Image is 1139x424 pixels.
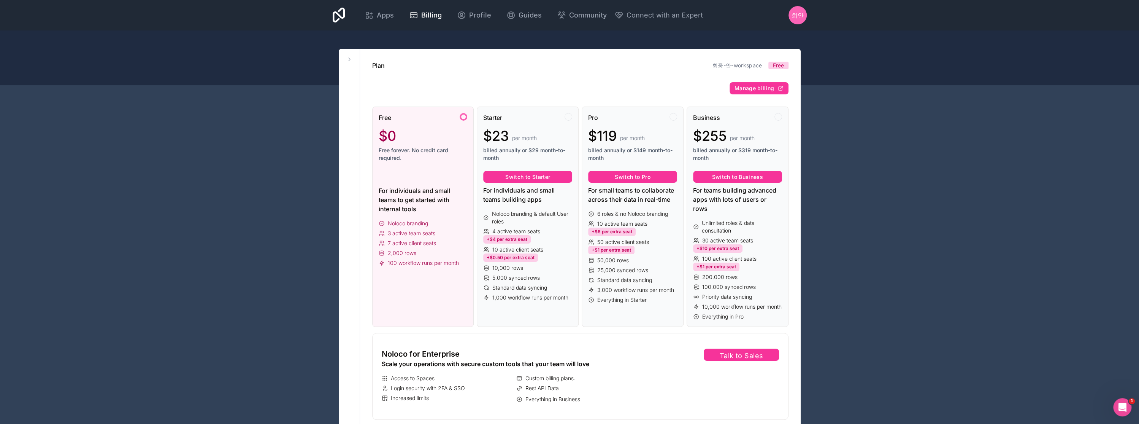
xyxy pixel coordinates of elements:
[492,228,540,235] span: 4 active team seats
[597,257,629,264] span: 50,000 rows
[492,246,543,253] span: 10 active client seats
[597,276,652,284] span: Standard data syncing
[597,266,648,274] span: 25,000 synced rows
[379,113,391,122] span: Free
[693,244,742,253] div: +$10 per extra seat
[693,113,720,122] span: Business
[382,349,460,359] span: Noloco for Enterprise
[702,313,744,320] span: Everything in Pro
[792,11,804,20] span: 희안
[693,186,782,213] div: For teams building advanced apps with lots of users or rows
[569,10,607,21] span: Community
[483,186,572,204] div: For individuals and small teams building apps
[483,113,502,122] span: Starter
[492,284,547,292] span: Standard data syncing
[519,10,542,21] span: Guides
[451,7,497,24] a: Profile
[379,186,468,214] div: For individuals and small teams to get started with internal tools
[693,147,782,162] span: billed annually or $319 month-to-month
[614,10,703,21] button: Connect with an Expert
[702,255,757,263] span: 100 active client seats
[588,246,635,254] div: +$1 per extra seat
[359,7,400,24] a: Apps
[551,7,613,24] a: Community
[627,10,703,21] span: Connect with an Expert
[588,113,598,122] span: Pro
[702,273,738,281] span: 200,000 rows
[702,237,753,244] span: 30 active team seats
[525,375,575,382] span: Custom billing plans.
[597,296,647,304] span: Everything in Starter
[1129,398,1135,404] span: 1
[388,230,435,237] span: 3 active team seats
[388,220,428,227] span: Noloco branding
[492,274,540,282] span: 5,000 synced rows
[730,134,755,142] span: per month
[525,395,580,403] span: Everything in Business
[388,249,416,257] span: 2,000 rows
[512,134,537,142] span: per month
[730,82,788,94] button: Manage billing
[379,147,468,162] span: Free forever. No credit card required.
[483,147,572,162] span: billed annually or $29 month-to-month
[391,384,465,392] span: Login security with 2FA & SSO
[734,85,774,92] span: Manage billing
[702,219,782,234] span: Unlimited roles & data consultation
[693,128,727,143] span: $255
[372,61,385,70] h1: Plan
[492,294,568,301] span: 1,000 workflow runs per month
[391,394,429,402] span: Increased limits
[597,220,647,228] span: 10 active team seats
[588,147,677,162] span: billed annually or $149 month-to-month
[483,235,531,244] div: +$4 per extra seat
[469,10,491,21] span: Profile
[693,171,782,183] button: Switch to Business
[483,128,509,143] span: $23
[377,10,394,21] span: Apps
[704,349,779,361] button: Talk to Sales
[702,293,752,301] span: Priority data syncing
[597,238,649,246] span: 50 active client seats
[597,286,674,294] span: 3,000 workflow runs per month
[588,186,677,204] div: For small teams to collaborate across their data in real-time
[712,62,762,69] a: 희중-안-workspace
[620,134,645,142] span: per month
[492,264,523,272] span: 10,000 rows
[702,303,782,311] span: 10,000 workflow runs per month
[773,62,784,69] span: Free
[1113,398,1131,416] iframe: Intercom live chat
[500,7,548,24] a: Guides
[388,259,459,267] span: 100 workflow runs per month
[588,228,636,236] div: +$6 per extra seat
[702,283,756,291] span: 100,000 synced rows
[525,384,559,392] span: Rest API Data
[693,263,739,271] div: +$1 per extra seat
[421,10,442,21] span: Billing
[588,128,617,143] span: $119
[492,210,572,225] span: Noloco branding & default User roles
[382,359,648,368] div: Scale your operations with secure custom tools that your team will love
[588,171,677,183] button: Switch to Pro
[379,128,396,143] span: $0
[403,7,448,24] a: Billing
[483,171,572,183] button: Switch to Starter
[388,239,436,247] span: 7 active client seats
[391,375,435,382] span: Access to Spaces
[483,253,538,262] div: +$0.50 per extra seat
[597,210,668,218] span: 6 roles & no Noloco branding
